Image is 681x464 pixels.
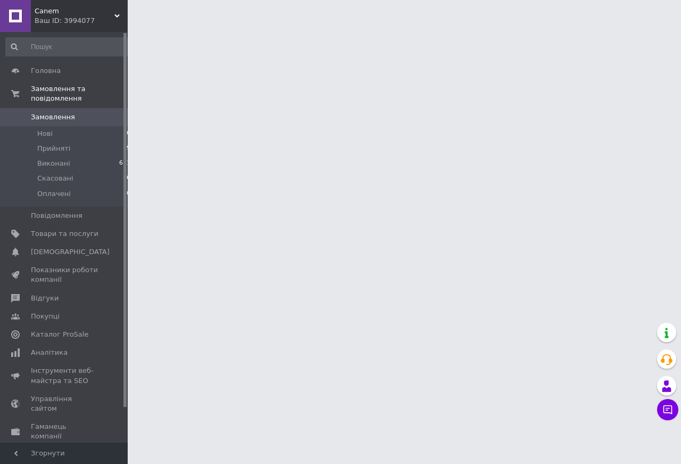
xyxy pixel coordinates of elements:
span: Каталог ProSale [31,330,88,339]
span: Виконані [37,159,70,168]
span: 0 [127,129,130,139]
span: Покупці [31,312,60,321]
span: Повідомлення [31,211,82,221]
span: Нові [37,129,53,139]
span: Прийняті [37,144,70,153]
span: Аналітика [31,348,68,357]
div: Ваш ID: 3994077 [35,16,128,26]
input: Пошук [5,37,131,56]
span: Замовлення та повідомлення [31,84,128,103]
span: Гаманець компанії [31,422,98,441]
span: Canem [35,6,114,16]
span: 80 [123,174,130,183]
span: Управління сайтом [31,394,98,413]
span: Оплачені [37,189,71,199]
span: 651 [119,159,130,168]
span: 0 [127,189,130,199]
button: Чат з покупцем [657,399,678,420]
span: Відгуки [31,294,59,303]
span: 9 [127,144,130,153]
span: Показники роботи компанії [31,265,98,284]
span: Скасовані [37,174,73,183]
span: Головна [31,66,61,76]
span: Замовлення [31,112,75,122]
span: Інструменти веб-майстра та SEO [31,366,98,385]
span: Товари та послуги [31,229,98,239]
span: [DEMOGRAPHIC_DATA] [31,247,110,257]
